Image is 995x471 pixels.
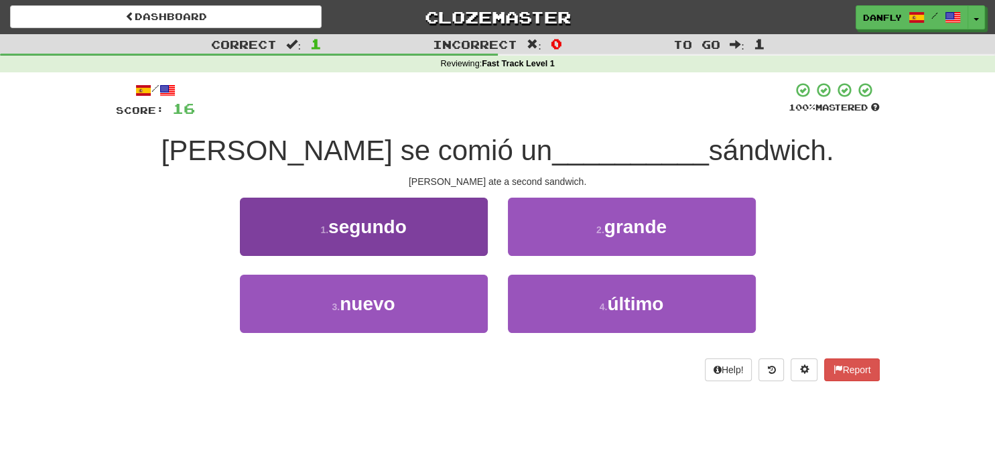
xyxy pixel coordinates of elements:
span: To go [673,38,720,51]
span: : [286,39,301,50]
span: Incorrect [433,38,517,51]
small: 3 . [332,301,340,312]
button: 4.último [508,275,756,333]
a: danfly / [856,5,968,29]
span: danfly [863,11,902,23]
a: Clozemaster [342,5,653,29]
button: Report [824,358,879,381]
span: __________ [552,135,709,166]
small: 1 . [320,224,328,235]
span: Correct [211,38,277,51]
div: [PERSON_NAME] ate a second sandwich. [116,175,880,188]
div: / [116,82,195,98]
a: Dashboard [10,5,322,28]
span: último [607,293,663,314]
button: 1.segundo [240,198,488,256]
span: / [931,11,938,20]
small: 4 . [600,301,608,312]
button: Round history (alt+y) [758,358,784,381]
span: [PERSON_NAME] se comió un [161,135,553,166]
span: segundo [328,216,407,237]
button: Help! [705,358,752,381]
span: 0 [551,36,562,52]
strong: Fast Track Level 1 [482,59,555,68]
button: 2.grande [508,198,756,256]
span: : [527,39,541,50]
span: Score: [116,105,164,116]
span: sándwich. [709,135,834,166]
span: 1 [310,36,322,52]
button: 3.nuevo [240,275,488,333]
span: 16 [172,100,195,117]
span: grande [604,216,667,237]
span: nuevo [340,293,395,314]
small: 2 . [596,224,604,235]
span: 1 [754,36,765,52]
span: 100 % [789,102,815,113]
div: Mastered [789,102,880,114]
span: : [730,39,744,50]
